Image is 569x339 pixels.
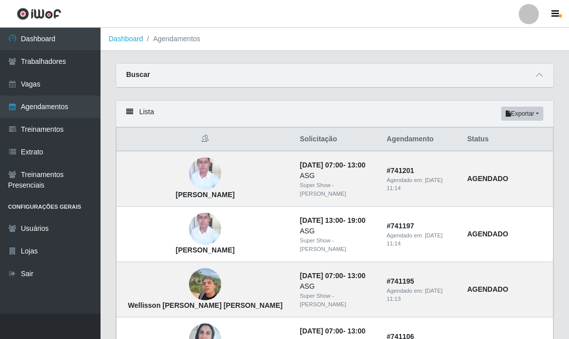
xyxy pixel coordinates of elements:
time: [DATE] 07:00 [300,272,343,280]
strong: # 741201 [387,166,414,175]
img: CoreUI Logo [17,8,61,20]
th: Status [461,128,553,151]
div: ASG [300,281,375,292]
strong: AGENDADO [467,230,508,238]
strong: - [300,272,365,280]
nav: breadcrumb [101,28,569,51]
div: Super Show - [PERSON_NAME] [300,292,375,309]
a: Dashboard [109,35,143,43]
time: [DATE] 13:00 [300,216,343,224]
strong: - [300,161,365,169]
strong: Wellisson [PERSON_NAME] [PERSON_NAME] [128,301,282,309]
th: Solicitação [294,128,381,151]
div: ASG [300,171,375,181]
strong: - [300,216,365,224]
img: Tiago Paiva da Silva [189,209,221,249]
strong: - [300,327,365,335]
strong: # 741195 [387,277,414,285]
strong: # 741197 [387,222,414,230]
time: [DATE] 07:00 [300,161,343,169]
div: Super Show - [PERSON_NAME] [300,236,375,253]
strong: Buscar [126,70,150,78]
div: Agendado em: [387,231,455,248]
time: 13:00 [347,327,365,335]
li: Agendamentos [143,34,201,44]
time: 13:00 [347,161,365,169]
div: Agendado em: [387,176,455,193]
img: Wellisson Lucas Alexandre Moreira [189,263,221,306]
div: Super Show - [PERSON_NAME] [300,181,375,198]
div: Lista [116,101,553,127]
strong: AGENDADO [467,285,508,293]
time: [DATE] 07:00 [300,327,343,335]
button: Exportar [501,107,543,121]
time: 19:00 [347,216,365,224]
strong: [PERSON_NAME] [176,191,235,199]
strong: AGENDADO [467,175,508,183]
th: Agendamento [381,128,461,151]
strong: [PERSON_NAME] [176,246,235,254]
img: Tiago Paiva da Silva [189,153,221,194]
div: ASG [300,226,375,236]
time: 13:00 [347,272,365,280]
div: Agendado em: [387,287,455,304]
